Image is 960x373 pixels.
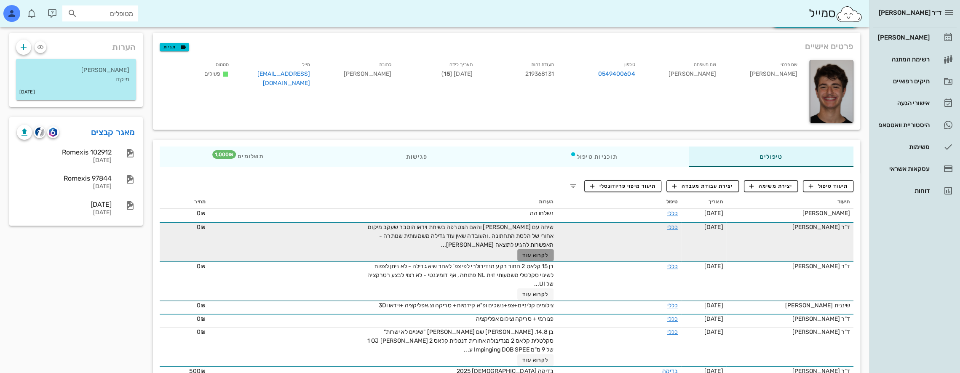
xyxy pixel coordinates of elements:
[876,56,930,63] div: רשימת המתנה
[598,69,635,79] a: 0549400604
[197,224,206,231] span: 0₪
[368,224,554,248] span: שיחה עם [PERSON_NAME] והאם הצטרפה בשיחת וידאו הוסבר שעקב מיקום אחורי של הלסת התחתונה , והעובדה שא...
[47,126,59,138] button: romexis logo
[873,71,957,91] a: תיקים רפואיים
[257,70,310,87] a: [EMAIL_ADDRESS][DOMAIN_NAME]
[197,315,206,322] span: 0₪
[726,195,853,209] th: תיעוד
[809,182,848,190] span: תיעוד טיפול
[35,127,45,137] img: cliniview logo
[197,302,206,309] span: 0₪
[197,263,206,270] span: 0₪
[25,7,30,12] span: תג
[688,147,853,167] div: טיפולים
[212,150,236,159] span: תג
[19,88,35,97] small: [DATE]
[590,182,656,190] span: תיעוד מיפוי פריודונטלי
[379,302,554,309] span: צילומים קליניים+צפ+נשכים ופ"א קידמיות+ סריקה וצ.אפליקציה +וידאו ו3D
[666,180,738,192] button: יצירת עבודת מעבדה
[344,70,391,77] span: [PERSON_NAME]
[876,165,930,172] div: עסקאות אשראי
[379,62,392,67] small: כתובת
[876,187,930,194] div: דוחות
[730,301,850,310] div: שיננית [PERSON_NAME]
[160,43,189,51] button: תגיות
[163,43,185,51] span: תגיות
[522,357,548,363] span: לקרוא עוד
[873,159,957,179] a: עסקאות אשראי
[704,210,723,217] span: [DATE]
[231,154,264,160] span: תשלומים
[204,70,221,77] span: פעילים
[876,78,930,85] div: תיקים רפואיים
[805,40,853,53] span: פרטים אישיים
[749,182,792,190] span: יצירת משימה
[667,315,677,322] a: כללי
[197,328,206,336] span: 0₪
[17,174,112,182] div: Romexis 97844
[522,291,548,297] span: לקרוא עוד
[525,70,554,77] span: 219368131
[367,263,554,288] span: בן 15 קלאס 2 חמור רקע מנדיבולרי לפי צפ' לאחר שיא גדילה - לא ניתן לצפות לשינוי סקלטלי משמעותי זוית...
[624,62,635,67] small: טלפון
[197,210,206,217] span: 0₪
[681,195,727,209] th: תאריך
[531,62,554,67] small: תעודת זהות
[34,126,45,138] button: cliniview logo
[522,252,548,258] span: לקרוא עוד
[216,62,229,67] small: סטטוס
[209,195,557,209] th: הערות
[879,9,941,16] span: ד״ר [PERSON_NAME]
[730,223,850,232] div: ד"ר [PERSON_NAME]
[17,157,112,164] div: [DATE]
[873,27,957,48] a: [PERSON_NAME]
[730,262,850,271] div: ד"ר [PERSON_NAME]
[642,58,723,93] div: [PERSON_NAME]
[667,210,677,217] a: כללי
[23,66,129,84] p: [PERSON_NAME] מיקדו
[744,180,798,192] button: יצירת משימה
[517,249,554,261] button: לקרוא עוד
[808,5,863,23] div: סמייל
[17,209,112,216] div: [DATE]
[667,263,677,270] a: כללי
[302,62,310,67] small: מייל
[873,115,957,135] a: היסטוריית וואטסאפ
[449,62,473,67] small: תאריך לידה
[17,148,112,156] div: Romexis 102912
[91,125,135,139] a: מאגר קבצים
[704,263,723,270] span: [DATE]
[704,224,723,231] span: [DATE]
[17,183,112,190] div: [DATE]
[873,49,957,69] a: רשימת המתנה
[803,180,853,192] button: תיעוד טיפול
[730,328,850,336] div: ד"ר [PERSON_NAME]
[9,33,143,57] div: הערות
[667,224,677,231] a: כללי
[667,302,677,309] a: כללי
[876,122,930,128] div: היסטוריית וואטסאפ
[441,70,473,77] span: [DATE] ( )
[517,354,554,366] button: לקרוא עוד
[672,182,733,190] span: יצירת עבודת מעבדה
[876,144,930,150] div: משימות
[730,314,850,323] div: ד"ר [PERSON_NAME]
[334,147,498,167] div: פגישות
[704,302,723,309] span: [DATE]
[730,209,850,218] div: [PERSON_NAME]
[723,58,804,93] div: [PERSON_NAME]
[876,100,930,107] div: אישורי הגעה
[876,34,930,41] div: [PERSON_NAME]
[704,315,723,322] span: [DATE]
[873,93,957,113] a: אישורי הגעה
[517,288,554,300] button: לקרוא עוד
[780,62,797,67] small: שם פרטי
[693,62,716,67] small: שם משפחה
[873,137,957,157] a: משימות
[557,195,681,209] th: טיפול
[530,210,554,217] span: נשלחו המ
[367,328,554,353] span: בן 14.8, [PERSON_NAME] שם [PERSON_NAME] "שיניים לא ישרות" סקלטלית קלאס 2 מנדיבולה אחורית דנטלית ק...
[584,180,662,192] button: תיעוד מיפוי פריודונטלי
[476,315,554,322] span: פנורמי + סריקה וצילום אפליקציה
[667,328,677,336] a: כללי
